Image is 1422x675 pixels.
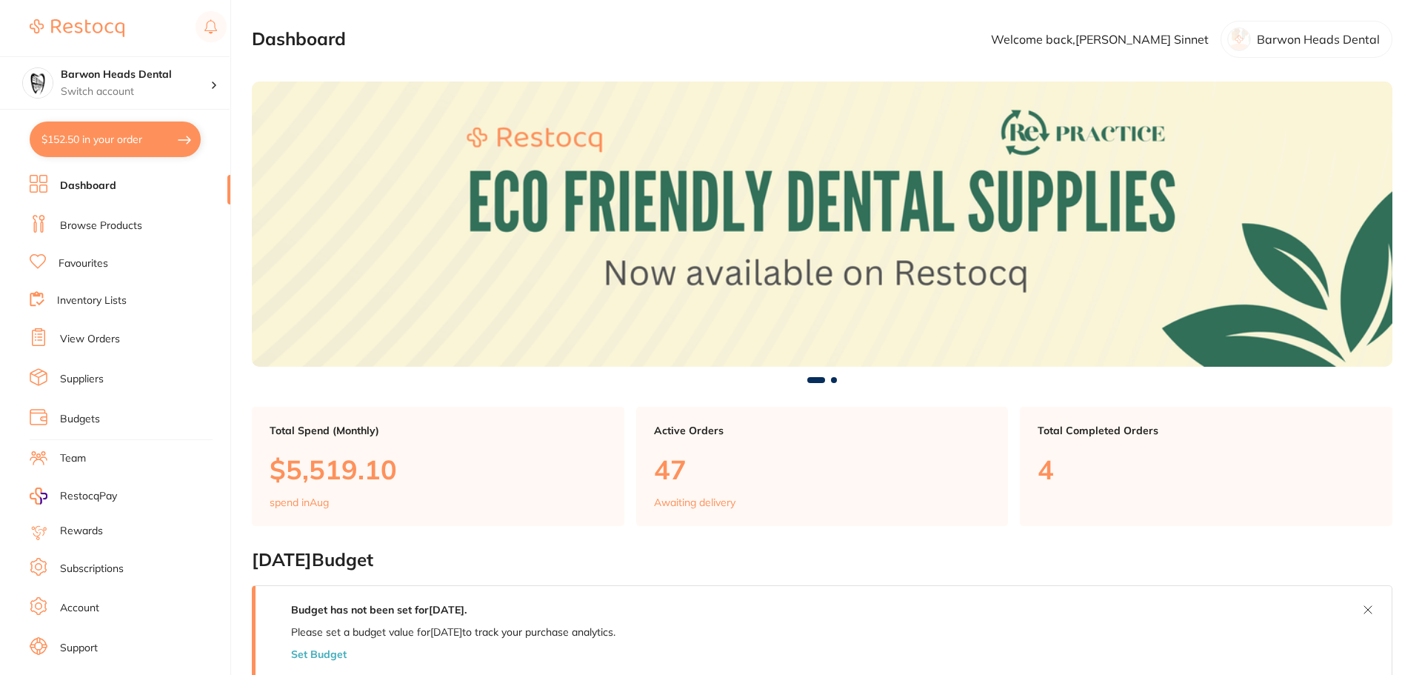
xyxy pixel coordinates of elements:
p: Awaiting delivery [654,496,735,508]
p: 4 [1038,454,1375,485]
a: Support [60,641,98,656]
a: Browse Products [60,219,142,233]
p: Total Completed Orders [1038,425,1375,436]
img: Restocq Logo [30,19,124,37]
a: View Orders [60,332,120,347]
a: Budgets [60,412,100,427]
p: Switch account [61,84,210,99]
p: Welcome back, [PERSON_NAME] Sinnet [991,33,1209,46]
a: Inventory Lists [57,293,127,308]
span: RestocqPay [60,489,117,504]
p: Barwon Heads Dental [1257,33,1380,46]
p: $5,519.10 [270,454,607,485]
p: Total Spend (Monthly) [270,425,607,436]
a: Dashboard [60,179,116,193]
a: Team [60,451,86,466]
p: Active Orders [654,425,991,436]
p: Please set a budget value for [DATE] to track your purchase analytics. [291,626,615,638]
button: $152.50 in your order [30,122,201,157]
p: spend in Aug [270,496,329,508]
h4: Barwon Heads Dental [61,67,210,82]
a: Rewards [60,524,103,539]
p: 47 [654,454,991,485]
button: Set Budget [291,648,347,660]
a: Subscriptions [60,562,124,576]
a: Total Spend (Monthly)$5,519.10spend inAug [252,407,624,527]
a: Active Orders47Awaiting delivery [636,407,1009,527]
img: Barwon Heads Dental [23,68,53,98]
h2: Dashboard [252,29,346,50]
a: Restocq Logo [30,11,124,45]
a: Favourites [59,256,108,271]
a: RestocqPay [30,488,117,505]
a: Suppliers [60,372,104,387]
img: RestocqPay [30,488,47,505]
strong: Budget has not been set for [DATE] . [291,603,467,616]
a: Total Completed Orders4 [1020,407,1392,527]
h2: [DATE] Budget [252,550,1392,571]
a: Account [60,601,99,616]
img: Dashboard [252,82,1392,367]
